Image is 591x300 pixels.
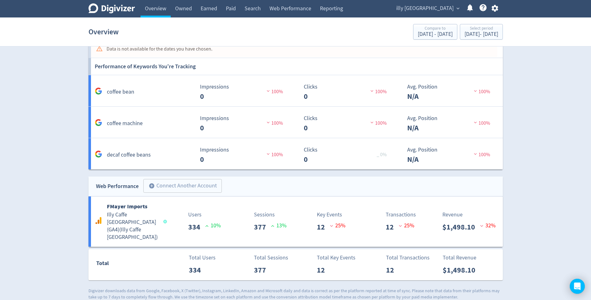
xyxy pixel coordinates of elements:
[472,120,490,126] span: 100%
[88,288,503,300] p: Digivizer downloads data from Google, Facebook, X (Twitter), Instagram, LinkedIn, Amazon and Micr...
[189,264,206,276] p: 334
[570,279,585,294] div: Open Intercom Messenger
[107,120,143,127] h5: coffee machine
[188,210,202,219] p: Users
[265,89,271,93] img: negative-performance.svg
[472,89,490,95] span: 100%
[88,138,503,170] a: decaf coffee beans Impressions 0 Impressions 0 100% Clicks 0 Clicks 0 _ 0% Avg. Position N/A Avg....
[88,41,503,58] a: Data is not available for the dates you have chosen.
[88,22,119,42] h1: Overview
[460,24,503,40] button: Select period[DATE]- [DATE]
[317,254,355,262] p: Total Key Events
[399,221,414,230] p: 25 %
[254,221,271,233] p: 377
[254,254,288,262] p: Total Sessions
[265,120,271,125] img: negative-performance.svg
[413,24,457,40] button: Compare to[DATE] - [DATE]
[254,210,275,219] p: Sessions
[197,115,290,132] svg: Impressions 0
[396,3,454,13] span: illy [GEOGRAPHIC_DATA]
[369,89,387,95] span: 100%
[301,147,394,163] svg: Clicks 0
[205,221,221,230] p: 10 %
[149,183,155,189] span: add_circle
[418,26,453,31] div: Compare to
[197,84,290,100] svg: Impressions 0
[472,152,490,158] span: 100%
[107,203,147,210] b: FMayer Imports
[465,31,498,37] div: [DATE] - [DATE]
[455,6,461,11] span: expand_more
[88,107,503,138] a: coffee machine Impressions 0 Impressions 0 100% Clicks 0 Clicks 0 100% Avg. Position N/A Avg. Pos...
[404,115,498,132] svg: Avg. Position N/A
[139,180,222,193] a: Connect Another Account
[143,179,222,193] button: Connect Another Account
[369,89,375,93] img: negative-performance.svg
[107,88,134,96] h5: coffee bean
[386,254,430,262] p: Total Transactions
[88,196,503,247] a: FMayer ImportsIlly Caffe [GEOGRAPHIC_DATA] (GA4)(Illy Caffe [GEOGRAPHIC_DATA])Users334 10%Session...
[107,43,212,55] div: Data is not available for the dates you have chosen.
[107,151,151,159] h5: decaf coffee beans
[404,84,498,100] svg: Avg. Position N/A
[188,221,205,233] p: 334
[96,259,157,271] div: Total
[265,120,283,126] span: 100%
[317,210,342,219] p: Key Events
[404,147,498,163] svg: Avg. Position N/A
[442,221,480,233] p: $1,498.10
[271,221,287,230] p: 13 %
[317,221,330,233] p: 12
[480,221,496,230] p: 32 %
[377,152,387,158] span: _ 0%
[472,120,479,125] img: negative-performance.svg
[95,58,196,75] h6: Performance of Keywords You're Tracking
[107,211,158,241] h5: Illy Caffe [GEOGRAPHIC_DATA] (GA4) ( Illy Caffe [GEOGRAPHIC_DATA] )
[418,31,453,37] div: [DATE] - [DATE]
[443,254,476,262] p: Total Revenue
[265,152,283,158] span: 100%
[254,264,271,276] p: 377
[443,264,480,276] p: $1,498.10
[472,152,479,156] img: negative-performance.svg
[442,210,463,219] p: Revenue
[265,89,283,95] span: 100%
[369,120,375,125] img: negative-performance.svg
[317,264,330,276] p: 12
[96,182,139,191] div: Web Performance
[472,89,479,93] img: negative-performance.svg
[88,75,503,107] a: coffee bean Impressions 0 Impressions 0 100% Clicks 0 Clicks 0 100% Avg. Position N/A Avg. Positi...
[386,264,399,276] p: 12
[197,147,290,163] svg: Impressions 0
[163,220,169,223] span: Data last synced: 15 Oct 2025, 4:02am (AEDT)
[265,152,271,156] img: negative-performance.svg
[386,221,399,233] p: 12
[301,84,394,100] svg: Clicks 0
[465,26,498,31] div: Select period
[330,221,346,230] p: 25 %
[386,210,416,219] p: Transactions
[189,254,216,262] p: Total Users
[301,115,394,132] svg: Clicks 0
[369,120,387,126] span: 100%
[394,3,461,13] button: illy [GEOGRAPHIC_DATA]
